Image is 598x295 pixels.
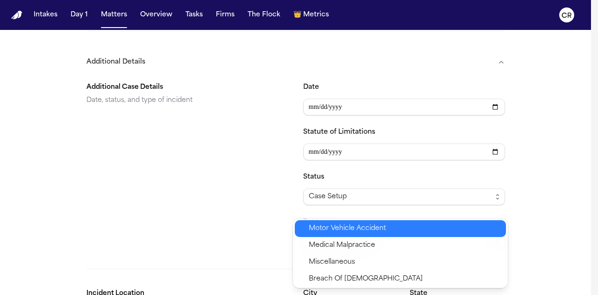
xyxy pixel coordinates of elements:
span: Miscellaneous [309,257,355,268]
span: Medical Malpractice [309,240,375,251]
div: Select matter type [293,218,508,288]
span: Breach Of [DEMOGRAPHIC_DATA] [309,273,423,285]
span: Motor Vehicle Accident [309,223,386,234]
